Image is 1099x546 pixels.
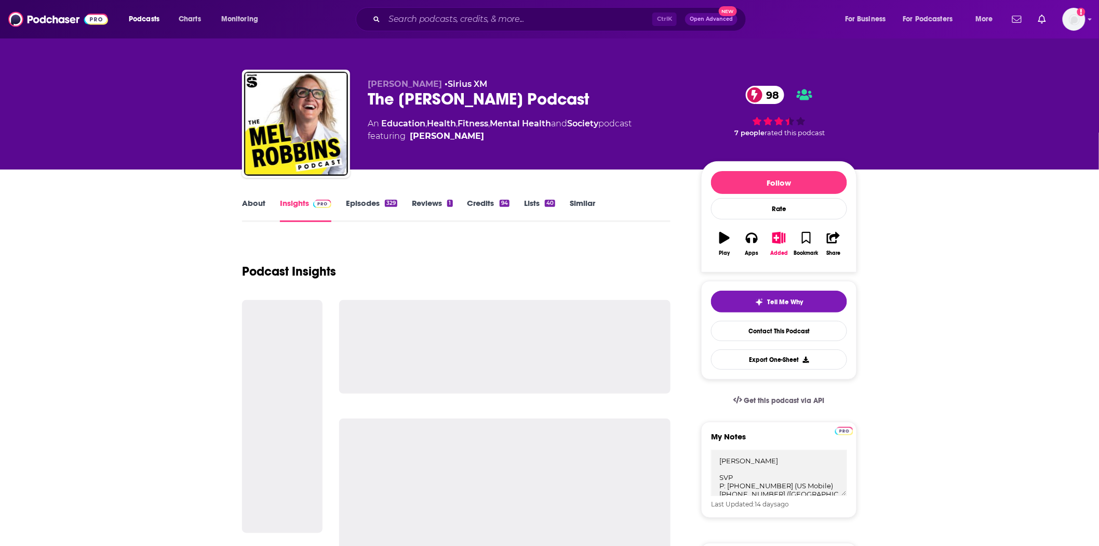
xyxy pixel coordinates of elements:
[172,11,207,28] a: Charts
[1063,8,1085,31] img: User Profile
[975,12,993,27] span: More
[725,388,833,413] a: Get this podcast via API
[719,6,738,16] span: New
[701,79,857,144] div: 98 7 peoplerated this podcast
[794,250,819,256] div: Bookmark
[766,225,793,263] button: Added
[711,349,847,370] button: Export One-Sheet
[756,86,785,104] span: 98
[652,12,677,26] span: Ctrl K
[129,12,159,27] span: Podcasts
[711,171,847,194] button: Follow
[280,198,331,222] a: InsightsPodchaser Pro
[1008,10,1026,28] a: Show notifications dropdown
[221,12,258,27] span: Monitoring
[545,200,555,207] div: 40
[244,72,348,176] img: The Mel Robbins Podcast
[179,12,201,27] span: Charts
[845,12,886,27] span: For Business
[500,200,510,207] div: 94
[793,225,820,263] button: Bookmark
[738,225,765,263] button: Apps
[711,225,738,263] button: Play
[467,198,510,222] a: Credits94
[384,11,652,28] input: Search podcasts, credits, & more...
[711,321,847,341] a: Contact This Podcast
[412,198,452,222] a: Reviews1
[448,79,487,89] a: Sirius XM
[214,11,272,28] button: open menu
[896,11,968,28] button: open menu
[835,425,853,435] a: Pro website
[755,298,763,306] img: tell me why sparkle
[346,198,397,222] a: Episodes329
[447,200,452,207] div: 1
[711,432,847,450] label: My Notes
[242,264,336,279] h1: Podcast Insights
[745,250,759,256] div: Apps
[820,225,847,263] button: Share
[838,11,899,28] button: open menu
[488,119,490,128] span: ,
[1063,8,1085,31] button: Show profile menu
[381,119,425,128] a: Education
[410,130,484,142] a: Mel Robbins
[719,250,730,256] div: Play
[425,119,427,128] span: ,
[427,119,456,128] a: Health
[458,119,488,128] a: Fitness
[770,250,788,256] div: Added
[368,130,632,142] span: featuring
[122,11,173,28] button: open menu
[490,119,551,128] a: Mental Health
[690,17,733,22] span: Open Advanced
[735,129,765,137] span: 7 people
[385,200,397,207] div: 329
[242,198,265,222] a: About
[711,291,847,313] button: tell me why sparkleTell Me Why
[366,7,756,31] div: Search podcasts, credits, & more...
[903,12,953,27] span: For Podcasters
[968,11,1006,28] button: open menu
[826,250,840,256] div: Share
[567,119,598,128] a: Society
[524,198,555,222] a: Lists40
[445,79,487,89] span: •
[711,450,847,496] textarea: [PERSON_NAME] SVP P: [PHONE_NUMBER] (US Mobile) [PHONE_NUMBER] ([GEOGRAPHIC_DATA] Mobile) E: [EMA...
[835,427,853,435] img: Podchaser Pro
[570,198,595,222] a: Similar
[768,298,803,306] span: Tell Me Why
[1034,10,1050,28] a: Show notifications dropdown
[368,118,632,142] div: An podcast
[1063,8,1085,31] span: Logged in as hmill
[755,500,777,508] span: 14 days
[746,86,785,104] a: 98
[456,119,458,128] span: ,
[368,79,442,89] span: [PERSON_NAME]
[551,119,567,128] span: and
[744,396,825,405] span: Get this podcast via API
[1077,8,1085,16] svg: Add a profile image
[8,9,108,29] img: Podchaser - Follow, Share and Rate Podcasts
[765,129,825,137] span: rated this podcast
[685,13,738,25] button: Open AdvancedNew
[711,500,789,508] span: Last Updated: ago
[711,198,847,219] div: Rate
[313,200,331,208] img: Podchaser Pro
